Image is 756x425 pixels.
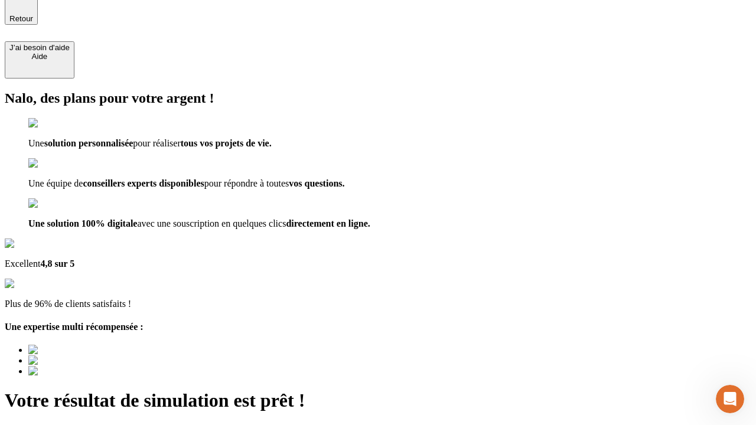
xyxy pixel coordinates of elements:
[5,259,40,269] span: Excellent
[5,41,74,79] button: J’ai besoin d'aideAide
[28,138,44,148] span: Une
[9,43,70,52] div: J’ai besoin d'aide
[28,366,138,377] img: Best savings advice award
[28,118,79,129] img: checkmark
[133,138,180,148] span: pour réaliser
[44,138,133,148] span: solution personnalisée
[5,299,751,309] p: Plus de 96% de clients satisfaits !
[5,390,751,411] h1: Votre résultat de simulation est prêt !
[204,178,289,188] span: pour répondre à toutes
[137,218,286,228] span: avec une souscription en quelques clics
[716,385,744,413] iframe: Intercom live chat
[83,178,204,188] span: conseillers experts disponibles
[289,178,344,188] span: vos questions.
[40,259,74,269] span: 4,8 sur 5
[5,279,63,289] img: reviews stars
[5,322,751,332] h4: Une expertise multi récompensée :
[28,158,79,169] img: checkmark
[9,52,70,61] div: Aide
[5,238,73,249] img: Google Review
[286,218,370,228] span: directement en ligne.
[28,218,137,228] span: Une solution 100% digitale
[5,90,751,106] h2: Nalo, des plans pour votre argent !
[28,178,83,188] span: Une équipe de
[28,198,79,209] img: checkmark
[28,345,138,355] img: Best savings advice award
[28,355,138,366] img: Best savings advice award
[9,14,33,23] span: Retour
[181,138,272,148] span: tous vos projets de vie.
